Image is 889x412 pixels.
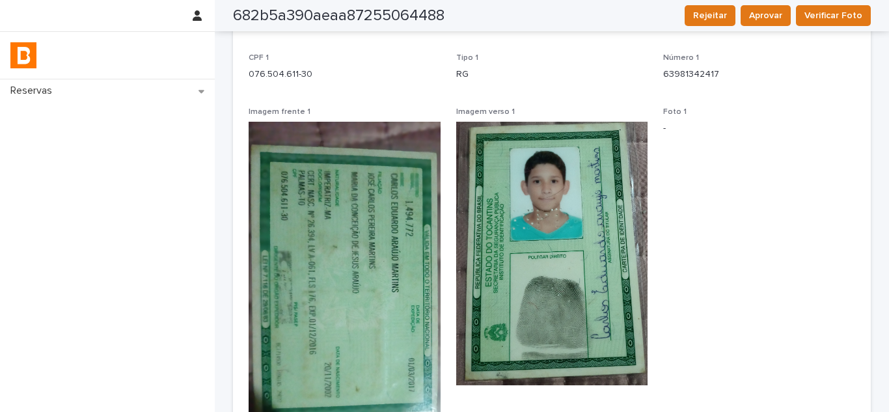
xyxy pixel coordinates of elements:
[249,68,441,81] p: 076.504.611-30
[249,108,310,116] span: Imagem frente 1
[796,5,871,26] button: Verificar Foto
[685,5,735,26] button: Rejeitar
[10,42,36,68] img: zVaNuJHRTjyIjT5M9Xd5
[233,7,444,25] h2: 682b5a390aeaa87255064488
[456,68,648,81] p: RG
[804,9,862,22] span: Verificar Foto
[663,122,855,135] p: -
[249,54,269,62] span: CPF 1
[456,122,648,385] img: Cropped_Image1706401085383_211853.jpg
[456,108,515,116] span: Imagem verso 1
[741,5,791,26] button: Aprovar
[663,54,699,62] span: Número 1
[693,9,727,22] span: Rejeitar
[663,68,855,81] p: 63981342417
[749,9,782,22] span: Aprovar
[5,85,62,97] p: Reservas
[456,54,478,62] span: Tipo 1
[663,108,687,116] span: Foto 1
